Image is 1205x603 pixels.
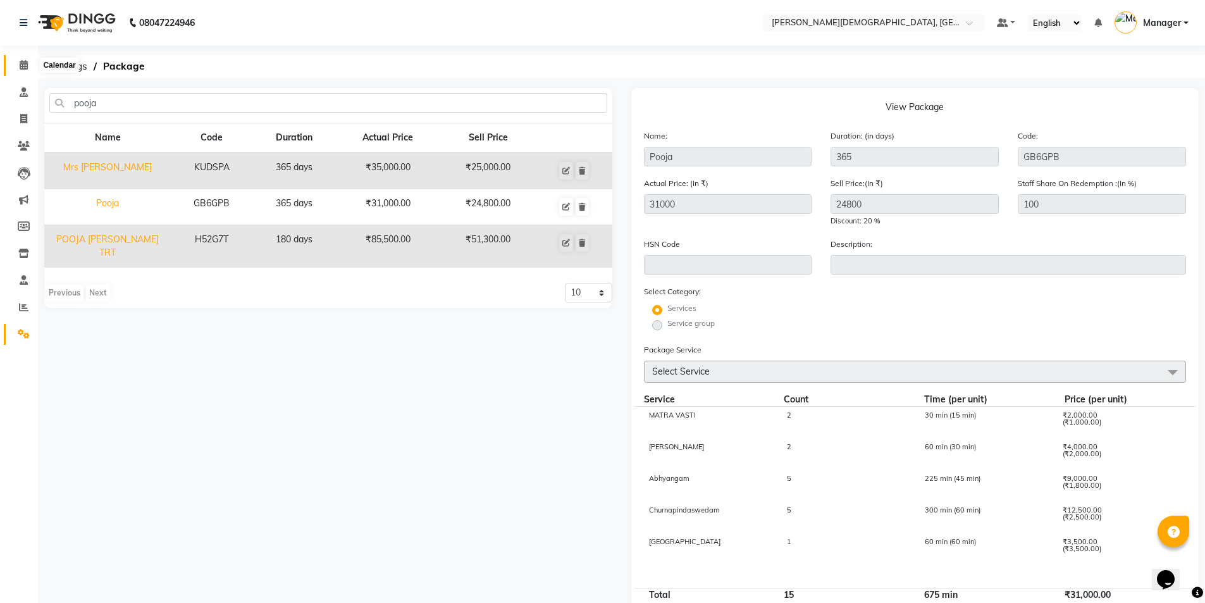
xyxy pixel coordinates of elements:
[1018,130,1038,142] label: Code:
[335,152,440,189] td: ₹35,000.00
[644,101,1187,119] p: View Package
[252,152,335,189] td: 365 days
[786,537,791,546] span: 1
[252,123,335,153] th: Duration
[1018,178,1137,189] label: Staff Share On Redemption :(In %)
[97,55,151,78] span: Package
[1152,552,1192,590] iframe: chat widget
[644,130,667,142] label: Name:
[915,507,1053,528] div: 300 min (60 min)
[171,225,252,268] td: H52G7T
[774,588,915,602] div: 15
[335,123,440,153] th: Actual Price
[786,474,791,483] span: 5
[644,239,680,250] label: HSN Code
[831,130,894,142] label: Duration: (in days)
[44,225,171,268] td: POOJA [PERSON_NAME] TRT
[139,5,195,40] b: 08047224946
[652,366,710,377] span: Select Service
[171,123,252,153] th: Code
[667,302,696,314] label: Services
[786,506,791,514] span: 5
[649,474,689,483] span: Abhyangam
[644,344,701,356] label: Package Service
[1053,475,1144,497] div: ₹9,000.00 (₹1,800.00)
[335,189,440,225] td: ₹31,000.00
[667,318,715,329] label: Service group
[40,58,78,73] div: Calendar
[252,189,335,225] td: 365 days
[1115,11,1137,34] img: Manager
[915,444,1053,465] div: 60 min (30 min)
[1053,507,1144,528] div: ₹12,500.00 (₹2,500.00)
[831,178,883,189] label: Sell Price:(In ₹)
[440,189,536,225] td: ₹24,800.00
[44,189,171,225] td: Pooja
[32,5,119,40] img: logo
[649,411,696,420] span: MATRA VASTI
[1143,16,1181,30] span: Manager
[831,216,880,225] span: Discount: 20 %
[644,286,701,297] label: Select Category:
[649,537,720,546] span: [GEOGRAPHIC_DATA]
[644,178,708,189] label: Actual Price: (In ₹)
[49,93,607,113] input: Search by package name
[335,225,440,268] td: ₹85,500.00
[440,152,536,189] td: ₹25,000.00
[252,225,335,268] td: 180 days
[786,411,791,420] span: 2
[634,393,775,406] div: Service
[1055,393,1149,406] div: Price (per unit)
[831,239,872,250] label: Description:
[44,123,171,153] th: Name
[1053,538,1144,560] div: ₹3,500.00 (₹3,500.00)
[786,442,791,451] span: 2
[649,442,704,451] span: [PERSON_NAME]
[1055,588,1149,602] div: ₹31,000.00
[1053,444,1144,465] div: ₹4,000.00 (₹2,000.00)
[171,189,252,225] td: GB6GPB
[44,152,171,189] td: Mrs [PERSON_NAME]
[171,152,252,189] td: KUDSPA
[440,123,536,153] th: Sell Price
[915,538,1053,560] div: 60 min (60 min)
[915,393,1055,406] div: Time (per unit)
[649,506,720,514] span: Churnapindaswedam
[1053,412,1144,433] div: ₹2,000.00 (₹1,000.00)
[440,225,536,268] td: ₹51,300.00
[915,412,1053,433] div: 30 min (15 min)
[915,475,1053,497] div: 225 min (45 min)
[915,588,1055,602] div: 675 min
[774,393,915,406] div: Count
